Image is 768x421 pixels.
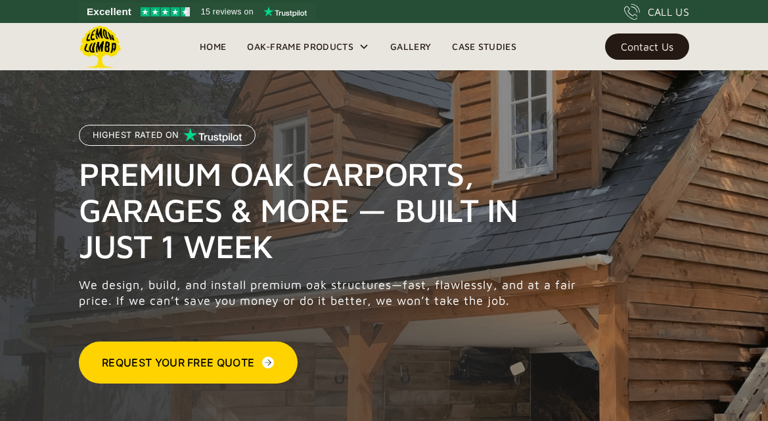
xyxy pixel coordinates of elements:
a: See Lemon Lumba reviews on Trustpilot [79,3,316,21]
div: Contact Us [621,42,673,51]
p: We design, build, and install premium oak structures—fast, flawlessly, and at a fair price. If we... [79,277,583,309]
a: Gallery [380,37,441,56]
div: CALL US [648,4,689,20]
a: Case Studies [441,37,527,56]
a: Home [189,37,237,56]
a: Contact Us [605,33,689,60]
h1: Premium Oak Carports, Garages & More — Built in Just 1 Week [79,156,583,264]
a: Highest Rated on [79,125,256,156]
div: Oak-Frame Products [247,39,353,55]
img: Trustpilot logo [263,7,307,17]
div: Oak-Frame Products [237,23,380,70]
img: Trustpilot 4.5 stars [141,7,190,16]
a: Request Your Free Quote [79,342,298,384]
a: CALL US [624,4,689,20]
div: Request Your Free Quote [102,355,254,370]
span: Excellent [87,4,131,20]
span: 15 reviews on [201,4,254,20]
p: Highest Rated on [93,131,179,140]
